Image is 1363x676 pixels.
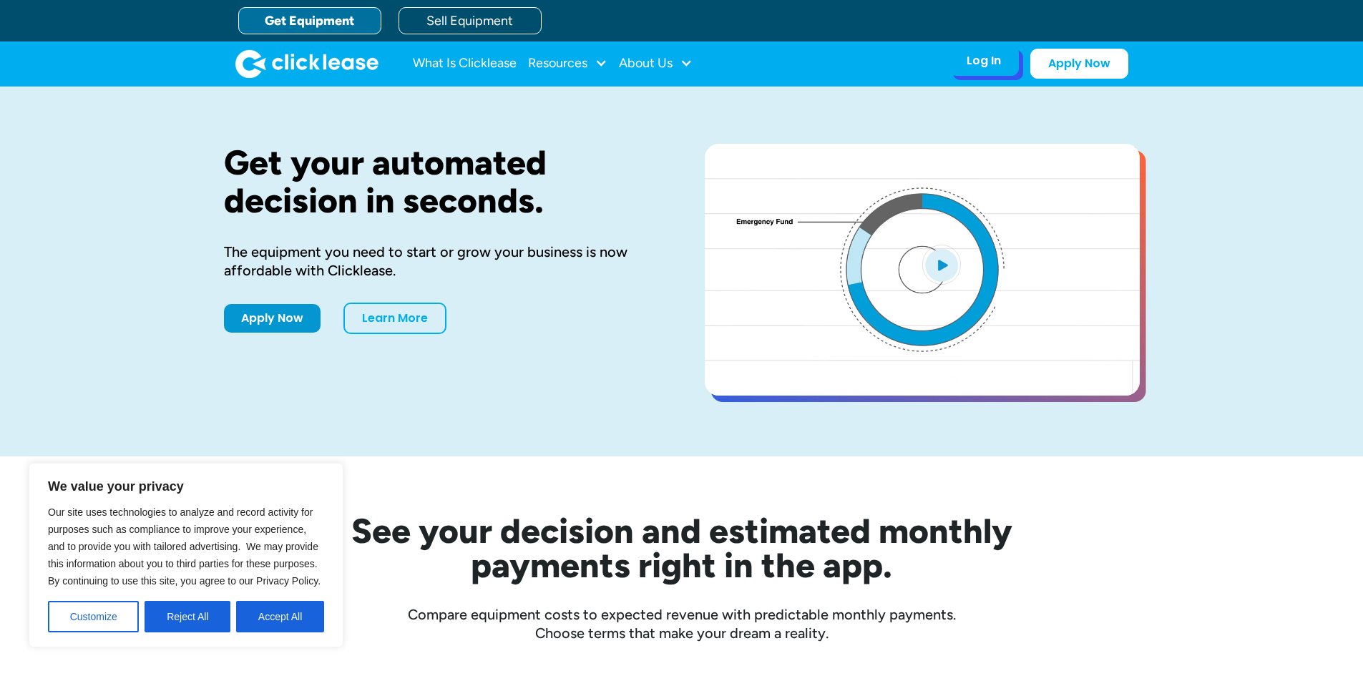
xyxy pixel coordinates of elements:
div: The equipment you need to start or grow your business is now affordable with Clicklease. [224,243,659,280]
div: Resources [528,49,607,78]
a: Apply Now [224,304,321,333]
a: What Is Clicklease [413,49,517,78]
a: Get Equipment [238,7,381,34]
a: Apply Now [1030,49,1128,79]
button: Reject All [145,601,230,632]
div: Compare equipment costs to expected revenue with predictable monthly payments. Choose terms that ... [224,605,1140,642]
button: Accept All [236,601,324,632]
a: Sell Equipment [399,7,542,34]
img: Clicklease logo [235,49,378,78]
div: Log In [967,54,1001,68]
a: Learn More [343,303,446,334]
a: open lightbox [705,144,1140,396]
button: Customize [48,601,139,632]
p: We value your privacy [48,478,324,495]
div: We value your privacy [29,463,343,647]
img: Blue play button logo on a light blue circular background [922,245,961,285]
span: Our site uses technologies to analyze and record activity for purposes such as compliance to impr... [48,506,321,587]
h2: See your decision and estimated monthly payments right in the app. [281,514,1083,582]
h1: Get your automated decision in seconds. [224,144,659,220]
a: home [235,49,378,78]
div: About Us [619,49,693,78]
